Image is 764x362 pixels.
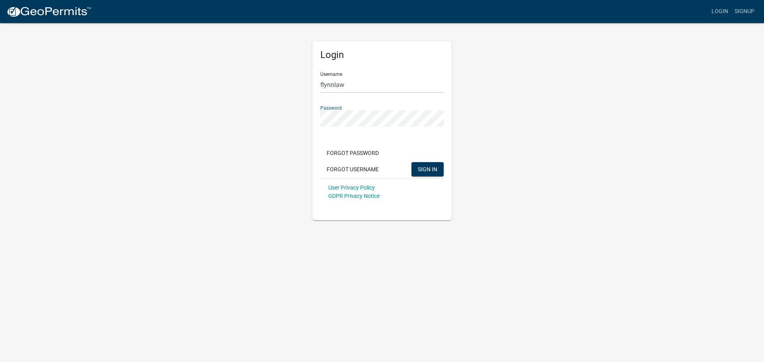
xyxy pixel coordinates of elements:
[418,166,437,172] span: SIGN IN
[708,4,731,19] a: Login
[320,162,385,176] button: Forgot Username
[320,49,444,61] h5: Login
[328,193,380,199] a: GDPR Privacy Notice
[320,146,385,160] button: Forgot Password
[731,4,758,19] a: Signup
[411,162,444,176] button: SIGN IN
[328,184,375,191] a: User Privacy Policy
